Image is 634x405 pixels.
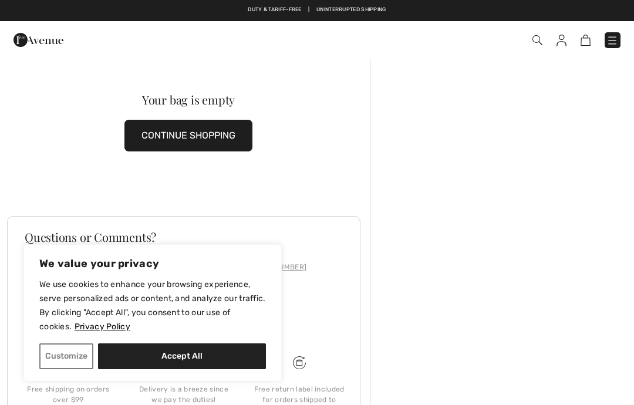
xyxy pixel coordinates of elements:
a: Free Returns [354,6,393,14]
img: Search [532,35,542,45]
button: Customize [39,343,93,369]
a: Privacy Policy [74,321,131,332]
div: We value your privacy [23,244,282,382]
span: | [346,6,347,14]
img: Shopping Bag [581,35,591,46]
img: 1ère Avenue [14,28,63,52]
p: We value your privacy [39,256,266,271]
button: Accept All [98,343,266,369]
img: My Info [557,35,566,46]
div: Your bag is empty [25,94,352,106]
div: Delivery is a breeze since we pay the duties! [136,384,232,405]
h3: Questions or Comments? [25,231,343,243]
img: Free shipping on orders over $99 [293,356,306,369]
div: Free shipping on orders over $99 [20,384,117,405]
a: Free shipping on orders over $99 [241,6,339,14]
a: 1ère Avenue [14,33,63,45]
button: CONTINUE SHOPPING [124,120,252,151]
img: Menu [606,35,618,46]
p: We use cookies to enhance your browsing experience, serve personalized ads or content, and analyz... [39,278,266,334]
